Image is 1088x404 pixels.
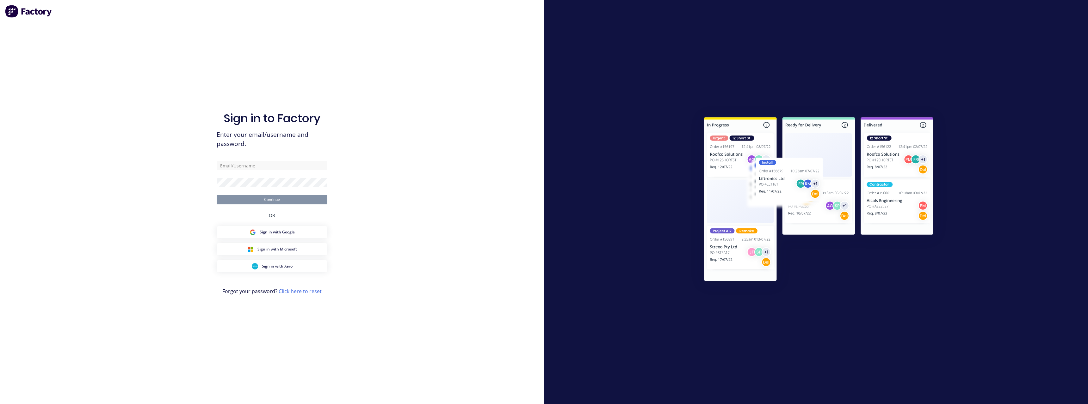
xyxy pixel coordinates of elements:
span: Forgot your password? [222,287,322,295]
img: Google Sign in [250,229,256,235]
span: Sign in with Xero [262,263,293,269]
span: Sign in with Google [260,229,295,235]
a: Click here to reset [279,288,322,295]
h1: Sign in to Factory [224,112,320,125]
img: Factory [5,5,53,18]
img: Sign in [690,105,947,296]
button: Microsoft Sign inSign in with Microsoft [217,243,327,255]
button: Xero Sign inSign in with Xero [217,260,327,272]
input: Email/Username [217,161,327,170]
div: OR [269,204,275,226]
button: Continue [217,195,327,204]
span: Enter your email/username and password. [217,130,327,148]
button: Google Sign inSign in with Google [217,226,327,238]
span: Sign in with Microsoft [257,246,297,252]
img: Microsoft Sign in [247,246,254,252]
img: Xero Sign in [252,263,258,269]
